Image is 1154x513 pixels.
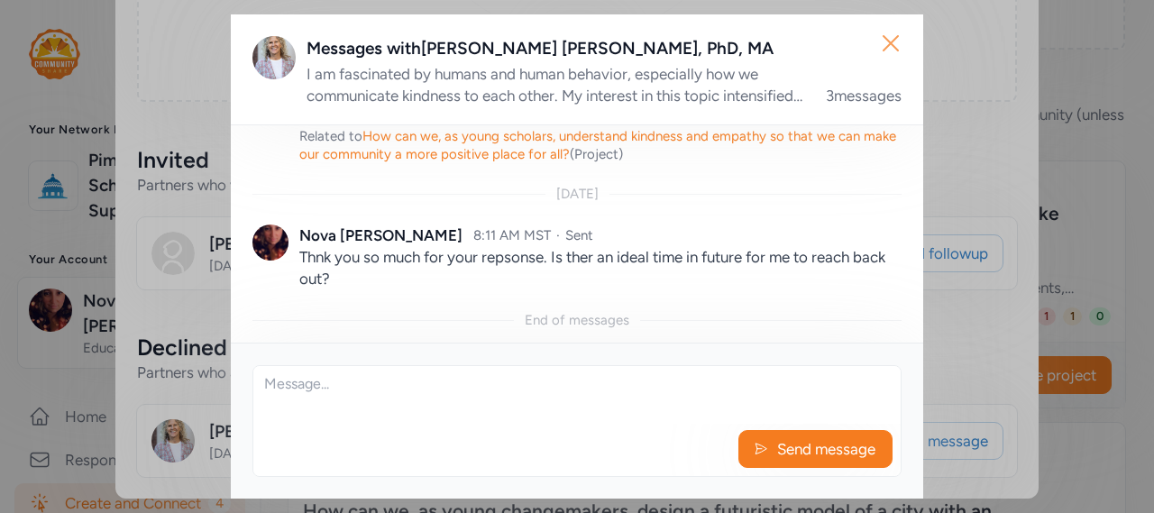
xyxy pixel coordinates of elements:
span: How can we, as young scholars, understand kindness and empathy so that we can make our community ... [299,128,896,162]
span: Related to (Project) [299,128,896,162]
button: Send message [738,430,893,468]
img: Avatar [252,36,296,79]
span: · [556,227,560,243]
div: End of messages [525,311,629,329]
div: 3 messages [826,85,902,106]
span: Sent [565,227,593,243]
div: Nova [PERSON_NAME] [299,224,463,246]
p: Thnk you so much for your repsonse. Is ther an ideal time in future for me to reach back out? [299,246,902,289]
span: Send message [775,438,877,460]
div: I am fascinated by humans and human behavior, especially how we communicate kindness to each othe... [307,63,804,106]
div: Messages with [PERSON_NAME] [PERSON_NAME], PhD, MA [307,36,902,61]
span: 8:11 AM MST [473,227,551,243]
div: [DATE] [556,185,599,203]
img: Avatar [252,224,288,261]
